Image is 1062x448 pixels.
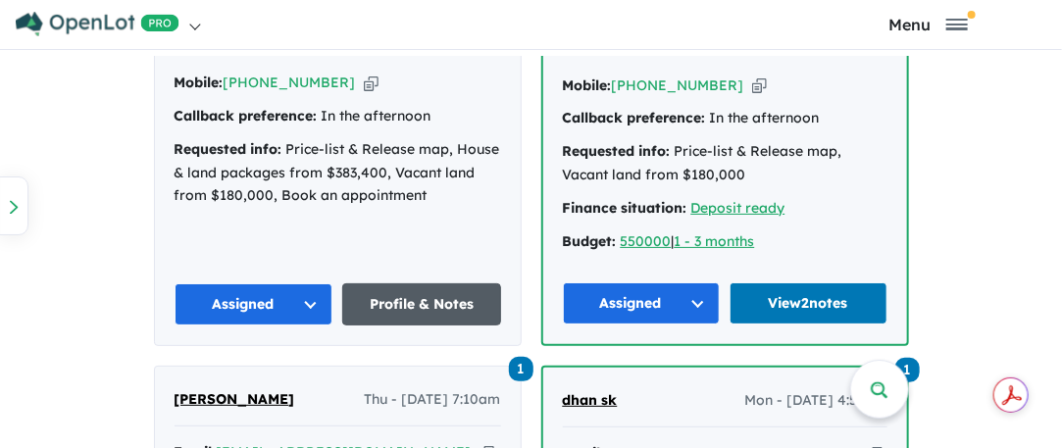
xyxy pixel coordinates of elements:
strong: Budget: [563,232,617,250]
a: dhan sk [563,389,618,413]
strong: Mobile: [175,74,224,91]
strong: Callback preference: [563,109,706,126]
div: In the afternoon [563,107,887,130]
a: 1 - 3 months [675,232,755,250]
button: Copy [752,75,767,96]
span: 1 [895,358,920,382]
div: | [563,230,887,254]
a: [PHONE_NUMBER] [224,74,356,91]
a: [PERSON_NAME] [175,388,295,412]
strong: Requested info: [175,140,282,158]
a: 550000 [621,232,672,250]
button: Copy [364,73,379,93]
div: In the afternoon [175,105,501,128]
span: 1 [509,357,533,381]
img: Openlot PRO Logo White [16,12,179,36]
a: 1 [509,354,533,380]
span: Mon - [DATE] 4:58pm [745,389,887,413]
button: Assigned [563,282,721,324]
div: Price-list & Release map, Vacant land from $180,000 [563,140,887,187]
strong: Requested info: [563,142,671,160]
span: dhan sk [563,391,618,409]
button: Toggle navigation [799,15,1057,33]
span: [PERSON_NAME] [175,390,295,408]
a: View2notes [730,282,887,324]
strong: Finance situation: [563,199,687,217]
a: [PHONE_NUMBER] [612,76,744,94]
a: Profile & Notes [342,283,501,325]
a: 1 [895,355,920,381]
strong: Mobile: [563,76,612,94]
button: Assigned [175,283,333,325]
span: Thu - [DATE] 7:10am [365,388,501,412]
div: Price-list & Release map, House & land packages from $383,400, Vacant land from $180,000, Book an... [175,138,501,208]
strong: Callback preference: [175,107,318,124]
a: Deposit ready [691,199,785,217]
